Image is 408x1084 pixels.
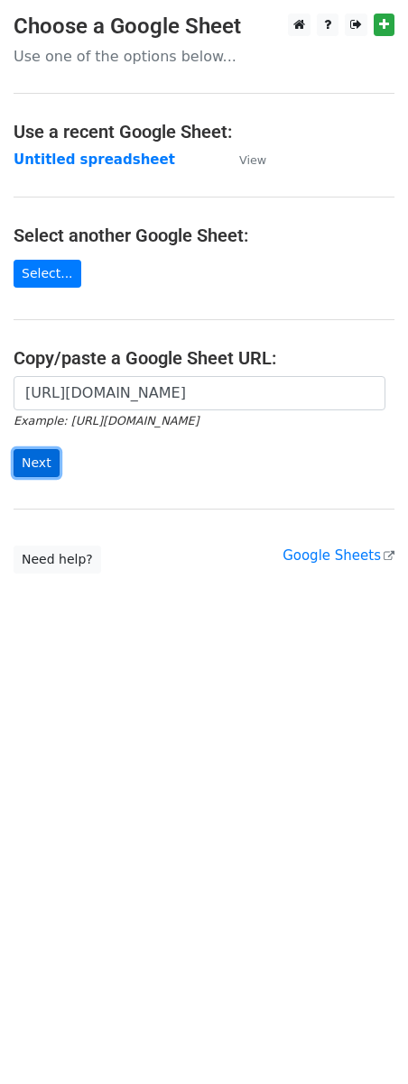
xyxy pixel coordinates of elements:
[14,14,394,40] h3: Choose a Google Sheet
[14,347,394,369] h4: Copy/paste a Google Sheet URL:
[239,153,266,167] small: View
[14,414,199,427] small: Example: [URL][DOMAIN_NAME]
[283,547,394,564] a: Google Sheets
[14,47,394,66] p: Use one of the options below...
[14,449,60,477] input: Next
[14,260,81,288] a: Select...
[14,546,101,574] a: Need help?
[221,152,266,168] a: View
[14,376,385,410] input: Paste your Google Sheet URL here
[14,225,394,246] h4: Select another Google Sheet:
[318,997,408,1084] iframe: Chat Widget
[14,152,175,168] a: Untitled spreadsheet
[14,121,394,142] h4: Use a recent Google Sheet:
